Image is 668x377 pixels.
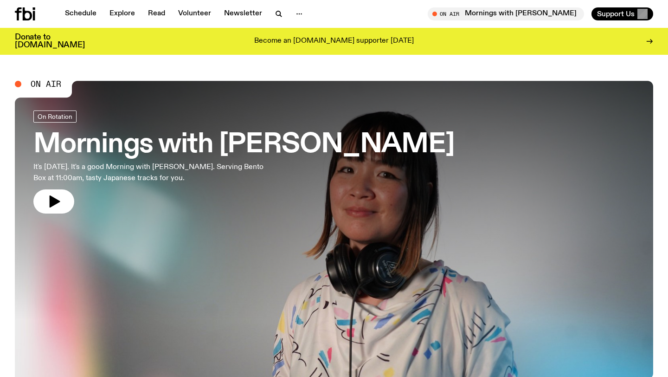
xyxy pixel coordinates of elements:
a: Schedule [59,7,102,20]
a: Volunteer [173,7,217,20]
a: Read [142,7,171,20]
p: It's [DATE]. It's a good Morning with [PERSON_NAME]. Serving Bento Box at 11:00am, tasty Japanese... [33,162,271,184]
a: Mornings with [PERSON_NAME]It's [DATE]. It's a good Morning with [PERSON_NAME]. Serving Bento Box... [33,110,455,214]
button: On AirMornings with [PERSON_NAME] [428,7,584,20]
a: Newsletter [218,7,268,20]
button: Support Us [591,7,653,20]
h3: Mornings with [PERSON_NAME] [33,132,455,158]
h3: Donate to [DOMAIN_NAME] [15,33,85,49]
p: Become an [DOMAIN_NAME] supporter [DATE] [254,37,414,45]
a: Explore [104,7,141,20]
span: On Rotation [38,113,72,120]
span: Support Us [597,10,635,18]
span: On Air [31,80,61,88]
a: On Rotation [33,110,77,123]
